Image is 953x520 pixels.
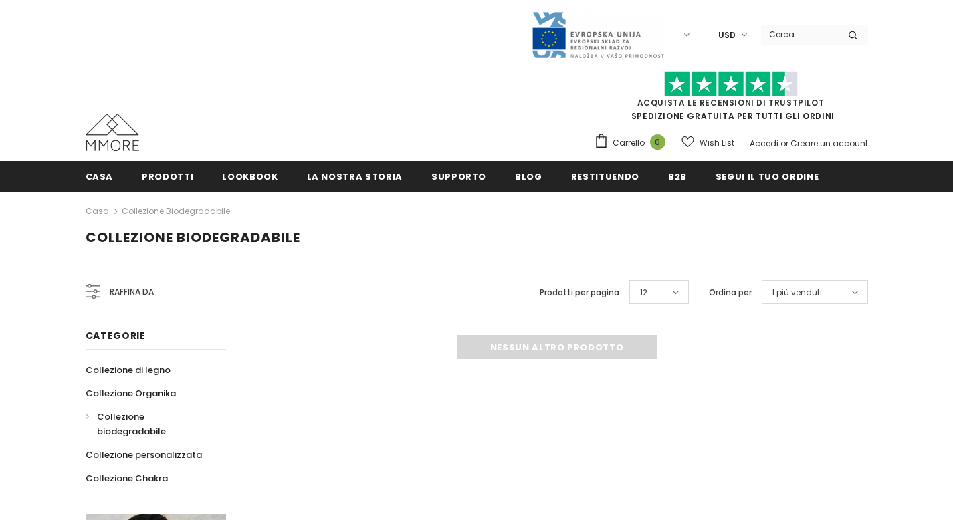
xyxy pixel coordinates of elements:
a: Prodotti [142,161,193,191]
input: Search Site [761,25,838,44]
label: Ordina per [709,286,752,299]
a: Carrello 0 [594,133,672,153]
span: USD [718,29,736,42]
a: Restituendo [571,161,639,191]
a: Casa [86,161,114,191]
a: Collezione biodegradabile [86,405,211,443]
img: Casi MMORE [86,114,139,151]
a: supporto [431,161,486,191]
span: Categorie [86,329,146,342]
a: B2B [668,161,687,191]
a: Lookbook [222,161,278,191]
img: Fidati di Pilot Stars [664,71,798,97]
span: supporto [431,170,486,183]
a: Creare un account [790,138,868,149]
a: Collezione di legno [86,358,171,382]
span: Collezione biodegradabile [97,410,166,438]
span: Collezione di legno [86,364,171,376]
a: Casa [86,203,109,219]
span: La nostra storia [307,170,403,183]
span: Raffina da [110,285,154,299]
span: Collezione personalizzata [86,448,202,461]
img: Javni Razpis [531,11,665,59]
span: Wish List [700,136,734,150]
a: Acquista le recensioni di TrustPilot [637,97,825,108]
a: La nostra storia [307,161,403,191]
a: Segui il tuo ordine [716,161,819,191]
span: 12 [640,286,647,299]
span: Prodotti [142,170,193,183]
span: Segui il tuo ordine [716,170,819,183]
span: 0 [650,134,665,150]
a: Collezione personalizzata [86,443,202,467]
a: Collezione Chakra [86,467,168,490]
a: Collezione biodegradabile [122,205,230,217]
span: Collezione biodegradabile [86,228,300,247]
span: Restituendo [571,170,639,183]
span: Casa [86,170,114,183]
span: Collezione Chakra [86,472,168,485]
span: Collezione Organika [86,387,176,400]
a: Collezione Organika [86,382,176,405]
a: Accedi [750,138,778,149]
a: Blog [515,161,542,191]
span: Carrello [613,136,645,150]
span: Lookbook [222,170,278,183]
a: Wish List [681,131,734,154]
span: Blog [515,170,542,183]
span: B2B [668,170,687,183]
a: Javni Razpis [531,29,665,40]
span: SPEDIZIONE GRATUITA PER TUTTI GLI ORDINI [594,77,868,122]
label: Prodotti per pagina [540,286,619,299]
span: or [780,138,788,149]
span: I più venduti [772,286,822,299]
